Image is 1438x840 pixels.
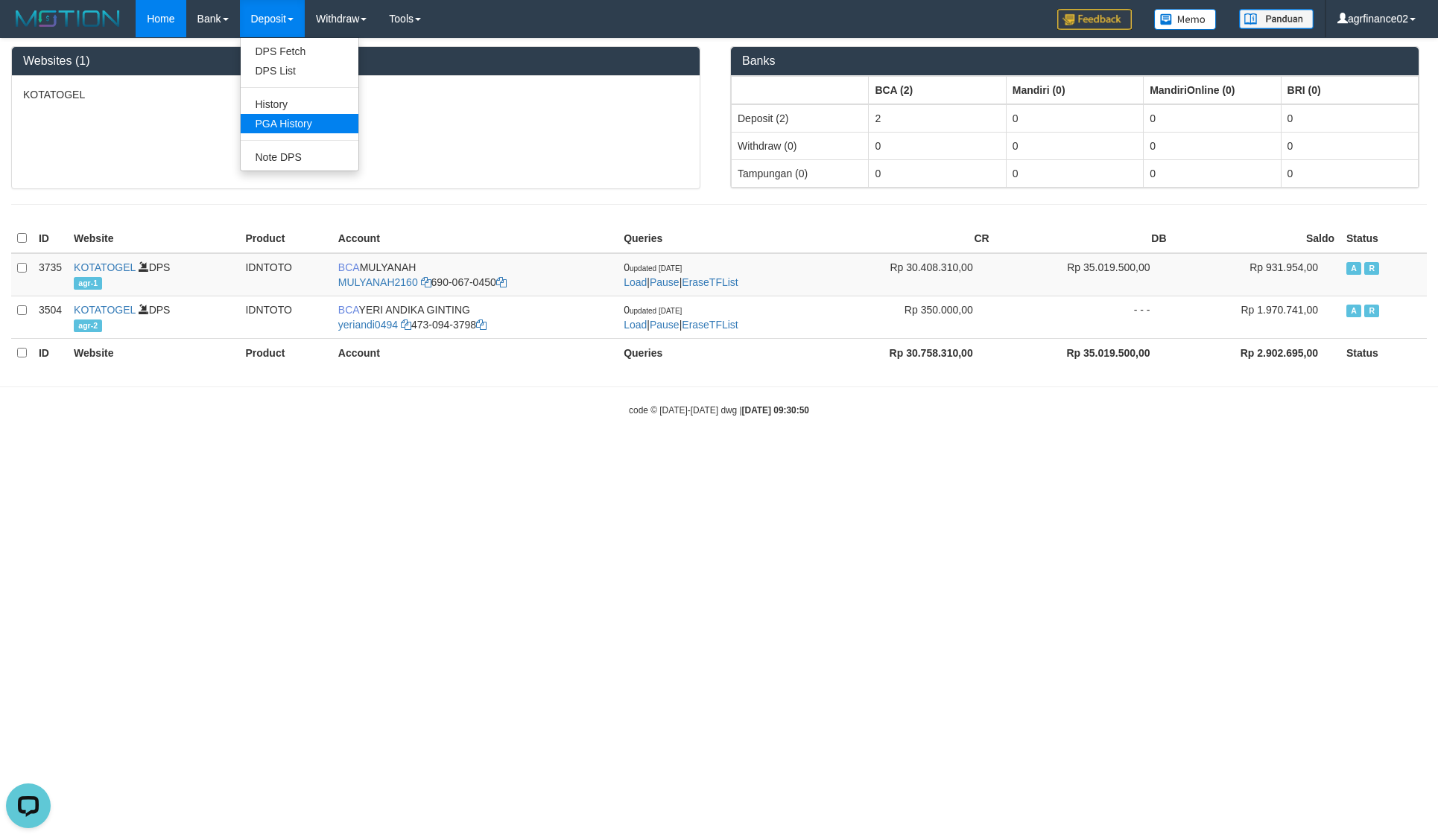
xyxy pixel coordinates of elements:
a: DPS List [241,61,358,80]
td: Rp 1.970.741,00 [1173,296,1340,338]
td: 0 [1144,132,1281,159]
th: Website [68,224,239,253]
strong: [DATE] 09:30:50 [742,405,809,416]
td: DPS [68,253,239,296]
a: KOTATOGEL [74,304,136,316]
a: Pause [650,319,680,331]
a: EraseTFList [682,319,738,331]
th: Product [239,338,332,366]
th: Account [332,338,618,366]
th: Group: activate to sort column ascending [869,76,1006,104]
th: Group: activate to sort column ascending [732,76,869,104]
a: Copy 6900670450 to clipboard [496,276,507,288]
td: - - - [995,296,1173,338]
a: DPS Fetch [241,42,358,61]
th: Status [1340,338,1427,366]
td: 3504 [33,296,68,338]
small: code © [DATE]-[DATE] dwg | [629,405,809,416]
a: Pause [650,276,680,288]
th: Group: activate to sort column ascending [1006,76,1143,104]
td: MULYANAH 690-067-0450 [332,253,618,296]
span: Active [1346,305,1361,317]
a: Note DPS [241,147,358,167]
span: Running [1364,262,1379,275]
th: ID [33,224,68,253]
span: | | [624,261,738,288]
a: KOTATOGEL [74,261,136,273]
span: Running [1364,305,1379,317]
h3: Banks [742,54,1407,68]
img: panduan.png [1239,9,1314,29]
th: Group: activate to sort column ascending [1281,76,1418,104]
span: agr-1 [74,277,102,290]
h3: Websites (1) [23,54,688,68]
span: BCA [338,261,360,273]
td: Withdraw (0) [732,132,869,159]
td: 0 [1144,159,1281,187]
td: 0 [1281,104,1418,133]
th: Website [68,338,239,366]
span: 0 [624,304,682,316]
td: 0 [1006,132,1143,159]
th: DB [995,224,1173,253]
td: IDNTOTO [239,253,332,296]
td: 0 [1281,159,1418,187]
td: Rp 350.000,00 [818,296,995,338]
th: Group: activate to sort column ascending [1144,76,1281,104]
span: | | [624,304,738,331]
td: Deposit (2) [732,104,869,133]
a: Load [624,319,647,331]
button: Open LiveChat chat widget [6,6,51,51]
th: Product [239,224,332,253]
td: 3735 [33,253,68,296]
td: 0 [1281,132,1418,159]
a: Copy yeriandi0494 to clipboard [401,319,411,331]
th: ID [33,338,68,366]
img: MOTION_logo.png [11,7,124,30]
td: DPS [68,296,239,338]
span: 0 [624,261,682,273]
img: Button%20Memo.svg [1154,9,1217,30]
td: Rp 35.019.500,00 [995,253,1173,296]
th: Saldo [1173,224,1340,253]
th: Rp 30.758.310,00 [818,338,995,366]
td: Rp 30.408.310,00 [818,253,995,296]
a: PGA History [241,114,358,133]
img: Feedback.jpg [1057,9,1132,30]
th: Account [332,224,618,253]
a: History [241,95,358,114]
td: 0 [869,132,1006,159]
span: BCA [338,304,359,316]
span: updated [DATE] [630,307,682,315]
th: Rp 35.019.500,00 [995,338,1173,366]
td: YERI ANDIKA GINTING 473-094-3798 [332,296,618,338]
th: CR [818,224,995,253]
span: Active [1346,262,1361,275]
td: 0 [1006,159,1143,187]
a: EraseTFList [682,276,738,288]
p: KOTATOGEL [23,87,688,102]
a: Copy MULYANAH2160 to clipboard [421,276,431,288]
span: agr-2 [74,319,102,332]
span: updated [DATE] [630,264,682,273]
th: Queries [618,224,818,253]
th: Queries [618,338,818,366]
td: 2 [869,104,1006,133]
td: Tampungan (0) [732,159,869,187]
th: Status [1340,224,1427,253]
td: Rp 931.954,00 [1173,253,1340,296]
a: yeriandi0494 [338,319,398,331]
th: Rp 2.902.695,00 [1173,338,1340,366]
td: 0 [1006,104,1143,133]
a: MULYANAH2160 [338,276,418,288]
td: 0 [1144,104,1281,133]
td: IDNTOTO [239,296,332,338]
a: Load [624,276,647,288]
td: 0 [869,159,1006,187]
a: Copy 4730943798 to clipboard [476,319,487,331]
